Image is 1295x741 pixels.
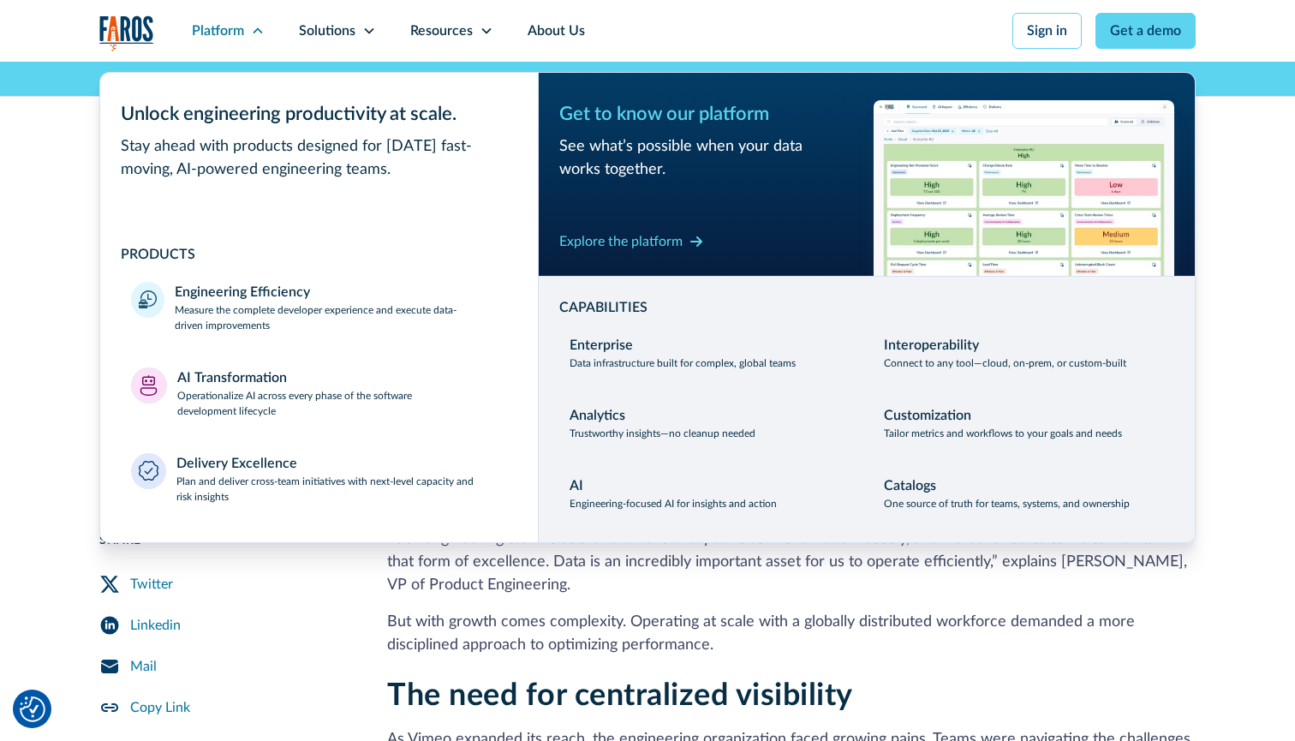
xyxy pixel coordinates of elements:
a: InteroperabilityConnect to any tool—cloud, on-prem, or custom-built [874,325,1174,381]
nav: Platform [99,62,1196,543]
div: Analytics [570,405,625,426]
div: Customization [884,405,971,426]
img: Revisit consent button [20,696,45,722]
a: Explore the platform [559,228,703,255]
a: EnterpriseData infrastructure built for complex, global teams [559,325,860,381]
div: Platform [192,21,244,41]
div: PRODUCTS [121,244,517,265]
div: Get to know our platform [559,100,860,128]
a: AIEngineering-focused AI for insights and action [559,465,860,522]
p: Data infrastructure built for complex, global teams [570,356,796,371]
a: Sign in [1012,13,1082,49]
a: LinkedIn Share [99,605,346,646]
p: Operationalize AI across every phase of the software development lifecycle [177,388,508,419]
div: Catalogs [884,475,936,496]
a: home [99,15,154,51]
div: AI Transformation [177,368,287,388]
button: Cookie Settings [20,696,45,722]
p: One source of truth for teams, systems, and ownership [884,496,1130,511]
div: Linkedin [130,615,181,636]
div: Interoperability [884,335,979,356]
a: Delivery ExcellencePlan and deliver cross-team initiatives with next-level capacity and risk insi... [121,443,517,515]
p: Connect to any tool—cloud, on-prem, or custom-built [884,356,1126,371]
div: Mail [130,656,157,677]
div: Solutions [299,21,355,41]
p: Tailor metrics and workflows to your goals and needs [884,426,1122,441]
div: Copy Link [130,697,190,718]
div: Stay ahead with products designed for [DATE] fast-moving, AI-powered engineering teams. [121,135,517,182]
a: Twitter Share [99,564,346,605]
p: Plan and deliver cross-team initiatives with next-level capacity and risk insights [176,474,508,505]
div: Enterprise [570,335,633,356]
div: Unlock engineering productivity at scale. [121,100,517,128]
div: AI [570,475,583,496]
a: CatalogsOne source of truth for teams, systems, and ownership [874,465,1174,522]
div: Twitter [130,574,173,595]
a: AnalyticsTrustworthy insights—no cleanup needed [559,395,860,451]
div: Engineering Efficiency [175,282,310,302]
img: Workflow productivity trends heatmap chart [874,100,1174,276]
div: Resources [410,21,473,41]
a: Get a demo [1095,13,1196,49]
p: Measure the complete developer experience and execute data-driven improvements [175,302,507,333]
p: “Our engineering team is at the forefront of capabilities in the video industry, and we continue ... [387,528,1196,597]
a: AI TransformationOperationalize AI across every phase of the software development lifecycle [121,357,517,429]
a: Copy Link [99,687,346,728]
strong: The need for centralized visibility [387,680,853,711]
img: Logo of the analytics and reporting company Faros. [99,15,154,51]
a: CustomizationTailor metrics and workflows to your goals and needs [874,395,1174,451]
a: Mail Share [99,646,346,687]
div: Delivery Excellence [176,453,297,474]
p: Trustworthy insights—no cleanup needed [570,426,755,441]
div: See what’s possible when your data works together. [559,135,860,182]
a: Engineering EfficiencyMeasure the complete developer experience and execute data-driven improvements [121,272,517,344]
p: But with growth comes complexity. Operating at scale with a globally distributed workforce demand... [387,611,1196,657]
div: Explore the platform [559,231,683,252]
p: Engineering-focused AI for insights and action [570,496,777,511]
div: CAPABILITIES [559,297,1174,318]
